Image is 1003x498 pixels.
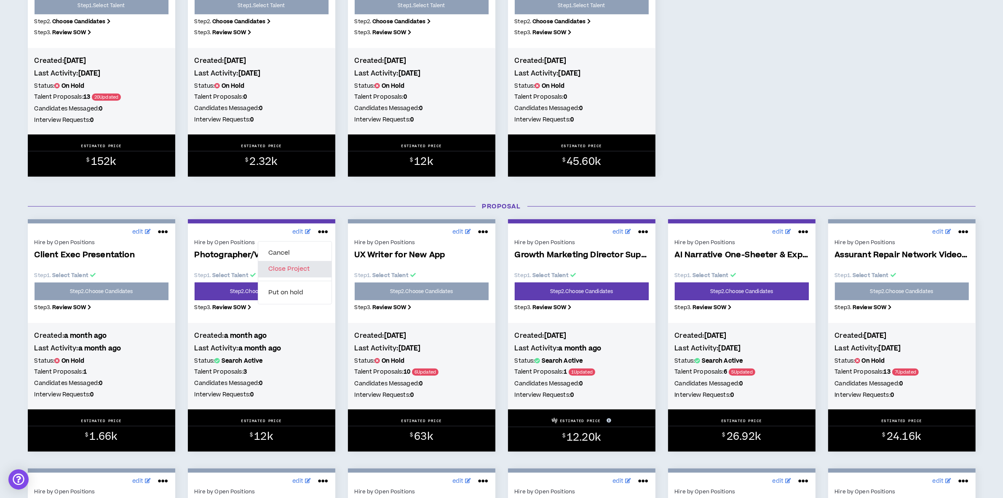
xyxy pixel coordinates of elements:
[99,105,102,113] b: 0
[195,115,329,124] h5: Interview Requests:
[52,29,86,36] b: Review SOW
[515,29,649,36] p: Step 3 .
[739,380,743,388] b: 0
[567,154,601,169] span: 45.60k
[62,82,85,90] b: On Hold
[35,367,169,377] h5: Talent Proposals:
[931,475,954,488] a: edit
[372,29,406,36] b: Review SOW
[382,82,405,90] b: On Hold
[35,104,169,113] h5: Candidates Messaged:
[564,93,567,101] b: 0
[702,357,743,365] b: Search Active
[515,390,649,400] h5: Interview Requests:
[292,228,304,237] span: edit
[887,429,921,444] span: 24.16k
[724,368,727,376] b: 6
[891,391,894,399] b: 0
[35,250,169,260] span: Client Exec Presentation
[452,477,464,486] span: edit
[675,331,809,340] h4: Created:
[410,156,413,164] sup: $
[290,475,313,488] a: edit
[99,379,102,388] b: 0
[195,239,329,246] div: Hire by Open Positions
[35,18,169,25] p: Step 2 .
[532,272,569,279] b: Select Talent
[132,228,144,237] span: edit
[532,29,566,36] b: Review SOW
[450,226,473,239] a: edit
[835,488,969,495] div: Hire by Open Positions
[515,356,649,366] h5: Status:
[693,304,726,311] b: Review SOW
[195,104,329,113] h5: Candidates Messaged:
[35,69,169,78] h4: Last Activity:
[675,283,809,300] a: Step2.Choose Candidates
[675,344,809,353] h4: Last Activity:
[835,272,969,279] p: Step 1 .
[835,356,969,366] h5: Status:
[85,431,88,439] sup: $
[892,369,919,376] span: 7 Updated
[35,488,169,495] div: Hire by Open Positions
[195,69,329,78] h4: Last Activity:
[770,226,794,239] a: edit
[931,226,954,239] a: edit
[52,272,88,279] b: Select Talent
[419,104,423,113] b: 0
[410,391,414,399] b: 0
[212,18,265,25] b: Choose Candidates
[241,418,282,423] p: ESTIMATED PRICE
[559,69,581,78] b: [DATE]
[770,475,794,488] a: edit
[35,92,169,102] h5: Talent Proposals:
[250,390,254,399] b: 0
[355,390,489,400] h5: Interview Requests:
[64,331,107,340] b: a month ago
[355,239,489,246] div: Hire by Open Positions
[78,69,101,78] b: [DATE]
[355,356,489,366] h5: Status:
[612,477,624,486] span: edit
[515,239,649,246] div: Hire by Open Positions
[560,418,601,423] p: ESTIMATED PRICE
[355,81,489,91] h5: Status:
[570,391,574,399] b: 0
[195,29,329,36] p: Step 3 .
[35,239,169,246] div: Hire by Open Positions
[515,18,649,25] p: Step 2 .
[35,356,169,366] h5: Status:
[515,69,649,78] h4: Last Activity:
[450,475,473,488] a: edit
[195,488,329,495] div: Hire by Open Positions
[532,18,586,25] b: Choose Candidates
[195,56,329,65] h4: Created:
[515,81,649,91] h5: Status:
[8,469,29,490] div: Open Intercom Messenger
[399,69,421,78] b: [DATE]
[195,331,329,340] h4: Created:
[195,283,329,300] a: Step2.Choose Candidates
[372,272,409,279] b: Select Talent
[404,368,410,376] b: 10
[719,344,741,353] b: [DATE]
[564,368,567,376] b: 1
[544,56,567,65] b: [DATE]
[258,245,332,261] button: Cancel
[195,250,329,260] span: Photographer/Videographer ([GEOGRAPHIC_DATA], [GEOGRAPHIC_DATA])
[884,368,891,376] b: 13
[675,304,809,311] p: Step 3 .
[78,344,121,353] b: a month ago
[899,380,903,388] b: 0
[243,368,247,376] b: 3
[355,104,489,113] h5: Candidates Messaged:
[195,344,329,353] h4: Last Activity:
[515,344,649,353] h4: Last Activity:
[86,156,89,164] sup: $
[384,56,407,65] b: [DATE]
[881,418,922,423] p: ESTIMATED PRICE
[250,431,253,439] sup: $
[52,18,105,25] b: Choose Candidates
[544,331,567,340] b: [DATE]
